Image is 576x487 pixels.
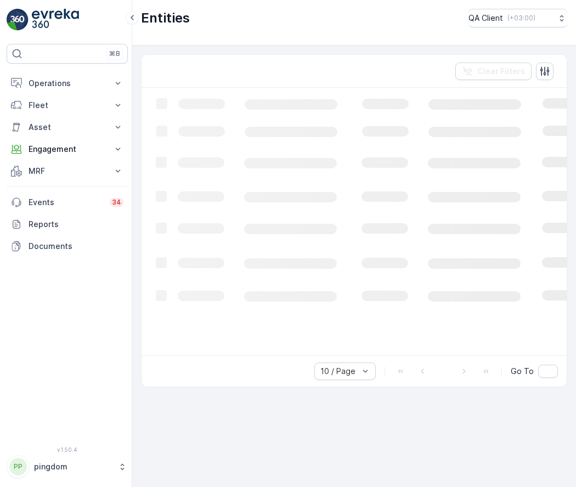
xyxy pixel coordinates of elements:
p: MRF [29,166,106,177]
p: Entities [141,9,190,27]
span: Go To [511,366,534,377]
p: pingdom [34,461,112,472]
button: Fleet [7,94,128,116]
a: Reports [7,213,128,235]
p: Operations [29,78,106,89]
p: ( +03:00 ) [507,14,535,22]
p: Reports [29,219,123,230]
button: PPpingdom [7,455,128,478]
div: PP [9,458,27,475]
p: QA Client [468,13,503,24]
p: Fleet [29,100,106,111]
p: Clear Filters [477,66,525,77]
button: Operations [7,72,128,94]
a: Events34 [7,191,128,213]
p: Asset [29,122,106,133]
button: Asset [7,116,128,138]
p: ⌘B [109,49,120,58]
a: Documents [7,235,128,257]
p: Engagement [29,144,106,155]
img: logo [7,9,29,31]
p: Events [29,197,103,208]
span: v 1.50.4 [7,446,128,453]
button: MRF [7,160,128,182]
button: Engagement [7,138,128,160]
p: 34 [112,198,121,207]
img: logo_light-DOdMpM7g.png [32,9,79,31]
p: Documents [29,241,123,252]
button: QA Client(+03:00) [468,9,567,27]
button: Clear Filters [455,63,532,80]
